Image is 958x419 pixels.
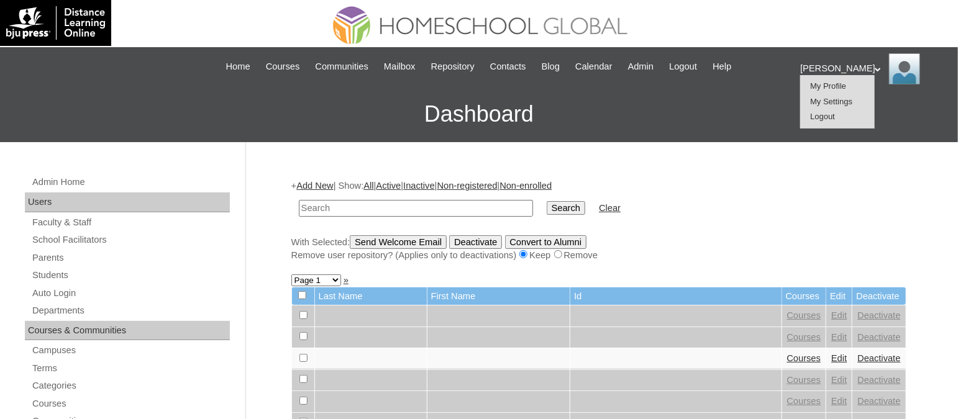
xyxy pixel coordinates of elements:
[220,60,257,74] a: Home
[810,97,852,106] a: My Settings
[376,181,401,191] a: Active
[31,378,230,394] a: Categories
[787,396,821,406] a: Courses
[291,179,906,261] div: + | Show: | | | |
[663,60,703,74] a: Logout
[669,60,697,74] span: Logout
[31,343,230,358] a: Campuses
[810,81,846,91] a: My Profile
[628,60,654,74] span: Admin
[787,353,821,363] a: Courses
[706,60,737,74] a: Help
[315,287,427,305] td: Last Name
[569,60,618,74] a: Calendar
[437,181,498,191] a: Non-registered
[810,112,835,121] a: Logout
[25,321,230,341] div: Courses & Communities
[857,396,900,406] a: Deactivate
[800,53,946,84] div: [PERSON_NAME]
[831,310,847,320] a: Edit
[713,60,731,74] span: Help
[31,303,230,318] a: Departments
[31,250,230,266] a: Parents
[309,60,375,74] a: Communities
[570,287,781,305] td: Id
[831,332,847,342] a: Edit
[490,60,526,74] span: Contacts
[449,235,502,249] input: Deactivate
[296,181,333,191] a: Add New
[384,60,416,74] span: Mailbox
[787,332,821,342] a: Courses
[484,60,532,74] a: Contacts
[857,310,900,320] a: Deactivate
[31,268,230,283] a: Students
[826,287,852,305] td: Edit
[363,181,373,191] a: All
[299,200,533,217] input: Search
[431,60,475,74] span: Repository
[831,396,847,406] a: Edit
[31,361,230,376] a: Terms
[622,60,660,74] a: Admin
[787,310,821,320] a: Courses
[782,287,826,305] td: Courses
[575,60,612,74] span: Calendar
[831,375,847,385] a: Edit
[31,174,230,190] a: Admin Home
[889,53,920,84] img: Leslie Samaniego
[599,203,621,213] a: Clear
[536,60,566,74] a: Blog
[425,60,481,74] a: Repository
[291,235,906,262] div: With Selected:
[857,375,900,385] a: Deactivate
[852,287,905,305] td: Deactivate
[831,353,847,363] a: Edit
[31,396,230,412] a: Courses
[542,60,560,74] span: Blog
[315,60,368,74] span: Communities
[547,201,585,215] input: Search
[505,235,587,249] input: Convert to Alumni
[350,235,447,249] input: Send Welcome Email
[857,332,900,342] a: Deactivate
[427,287,570,305] td: First Name
[344,275,349,285] a: »
[25,192,230,212] div: Users
[31,232,230,248] a: School Facilitators
[500,181,552,191] a: Non-enrolled
[787,375,821,385] a: Courses
[266,60,300,74] span: Courses
[260,60,306,74] a: Courses
[226,60,250,74] span: Home
[31,286,230,301] a: Auto Login
[6,86,952,142] h3: Dashboard
[291,249,906,262] div: Remove user repository? (Applies only to deactivations) Keep Remove
[857,353,900,363] a: Deactivate
[6,6,105,40] img: logo-white.png
[403,181,435,191] a: Inactive
[31,215,230,230] a: Faculty & Staff
[378,60,422,74] a: Mailbox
